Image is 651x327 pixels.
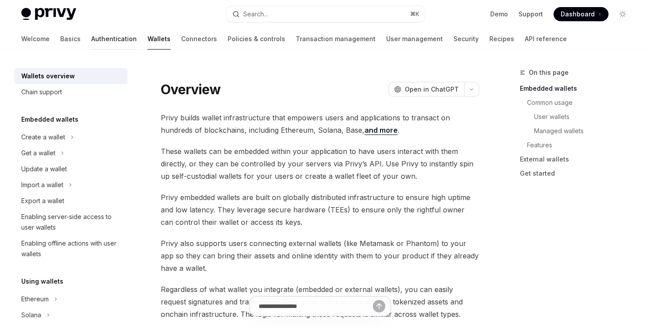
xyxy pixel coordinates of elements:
a: External wallets [520,152,637,166]
a: Policies & controls [228,28,285,50]
a: Authentication [91,28,137,50]
a: Common usage [520,96,637,110]
div: Chain support [21,87,62,97]
a: Connectors [181,28,217,50]
h5: Embedded wallets [21,114,78,125]
div: Wallets overview [21,71,75,81]
div: Get a wallet [21,148,55,158]
div: Enabling offline actions with user wallets [21,238,122,259]
span: These wallets can be embedded within your application to have users interact with them directly, ... [161,145,479,182]
span: Regardless of what wallet you integrate (embedded or external wallets), you can easily request si... [161,283,479,320]
button: Toggle Ethereum section [14,291,128,307]
button: Open in ChatGPT [388,82,464,97]
span: Privy also supports users connecting external wallets (like Metamask or Phantom) to your app so t... [161,237,479,274]
a: Embedded wallets [520,81,637,96]
h1: Overview [161,81,221,97]
button: Toggle dark mode [616,7,630,21]
a: Recipes [489,28,514,50]
a: Transaction management [296,28,376,50]
span: Open in ChatGPT [405,85,459,94]
span: Privy builds wallet infrastructure that empowers users and applications to transact on hundreds o... [161,112,479,136]
a: User management [386,28,443,50]
button: Toggle Get a wallet section [14,145,128,161]
a: Support [519,10,543,19]
a: Enabling offline actions with user wallets [14,235,128,262]
button: Toggle Create a wallet section [14,129,128,145]
a: and more [364,126,398,135]
span: Dashboard [561,10,595,19]
div: Import a wallet [21,180,63,190]
a: Managed wallets [520,124,637,138]
a: Demo [490,10,508,19]
button: Toggle Solana section [14,307,128,323]
button: Toggle Import a wallet section [14,177,128,193]
div: Export a wallet [21,196,64,206]
span: On this page [529,67,569,78]
h5: Using wallets [21,276,63,287]
a: Basics [60,28,81,50]
a: Wallets [147,28,170,50]
a: Welcome [21,28,50,50]
span: Privy embedded wallets are built on globally distributed infrastructure to ensure high uptime and... [161,191,479,228]
button: Open search [226,6,424,22]
div: Solana [21,310,41,320]
button: Send message [373,300,385,312]
img: light logo [21,8,76,20]
a: Features [520,138,637,152]
a: Export a wallet [14,193,128,209]
a: Security [453,28,479,50]
a: Wallets overview [14,68,128,84]
a: Update a wallet [14,161,128,177]
a: Get started [520,166,637,181]
a: Chain support [14,84,128,100]
span: ⌘ K [410,11,419,18]
div: Search... [243,9,268,19]
div: Enabling server-side access to user wallets [21,212,122,233]
a: API reference [525,28,567,50]
div: Ethereum [21,294,49,304]
input: Ask a question... [259,296,373,316]
div: Create a wallet [21,132,65,142]
a: Dashboard [554,7,608,21]
a: User wallets [520,110,637,124]
div: Update a wallet [21,164,67,174]
a: Enabling server-side access to user wallets [14,209,128,235]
